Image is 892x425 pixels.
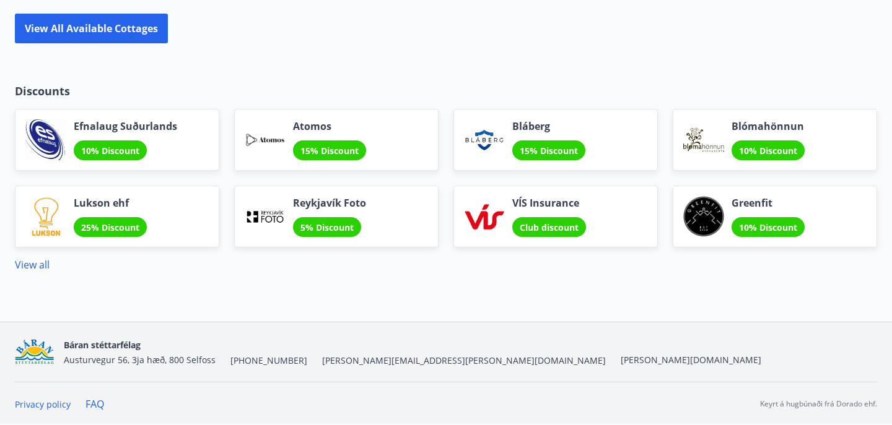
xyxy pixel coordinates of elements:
[74,196,147,210] span: Lukson ehf
[512,119,585,133] span: Bláberg
[520,145,578,157] span: 15% Discount
[15,398,71,410] a: Privacy policy
[15,83,877,99] p: Discounts
[300,145,359,157] span: 15% Discount
[520,221,579,233] span: Club discount
[760,398,877,410] p: Keyrt á hugbúnaði frá Dorado ehf.
[300,221,354,233] span: 5% Discount
[85,397,104,411] a: FAQ
[74,119,177,133] span: Efnalaug Suðurlands
[512,196,586,210] span: VÍS Insurance
[230,354,307,367] span: [PHONE_NUMBER]
[64,339,141,351] span: Báran stéttarfélag
[621,354,761,366] a: [PERSON_NAME][DOMAIN_NAME]
[81,145,139,157] span: 10% Discount
[732,119,805,133] span: Blómahönnun
[64,354,216,366] span: Austurvegur 56, 3ja hæð, 800 Selfoss
[293,119,366,133] span: Atomos
[15,258,50,272] a: View all
[322,354,606,367] span: [PERSON_NAME][EMAIL_ADDRESS][PERSON_NAME][DOMAIN_NAME]
[293,196,366,210] span: Reykjavík Foto
[15,339,54,366] img: Bz2lGXKH3FXEIQKvoQ8VL0Fr0uCiWgfgA3I6fSs8.png
[739,221,797,233] span: 10% Discount
[81,221,139,233] span: 25% Discount
[739,145,797,157] span: 10% Discount
[732,196,805,210] span: Greenfit
[15,14,168,43] button: View all available cottages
